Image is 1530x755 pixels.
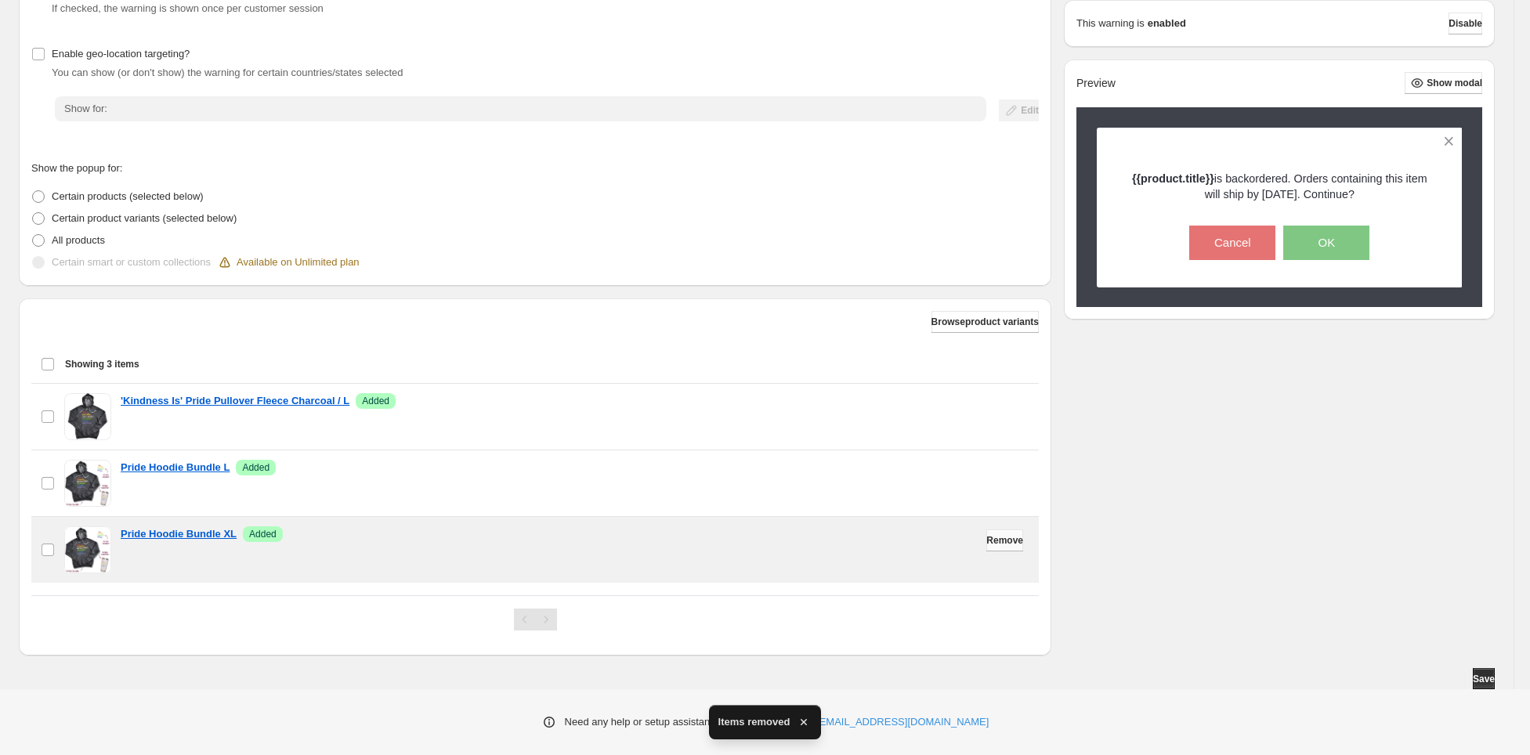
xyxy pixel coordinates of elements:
[1427,77,1482,89] span: Show modal
[1449,13,1482,34] button: Disable
[718,714,790,730] span: Items removed
[52,48,190,60] span: Enable geo-location targeting?
[1449,17,1482,30] span: Disable
[121,393,349,409] a: 'Kindness Is' Pride Pullover Fleece Charcoal / L
[52,67,403,78] span: You can show (or don't show) the warning for certain countries/states selected
[52,190,204,202] span: Certain products (selected below)
[217,255,360,270] div: Available on Unlimited plan
[1124,171,1435,202] p: is backordered. Orders containing this item will ship by [DATE]. Continue?
[52,212,237,224] span: Certain product variants (selected below)
[1189,226,1275,260] button: Cancel
[362,395,389,407] span: Added
[931,311,1039,333] button: Browseproduct variants
[121,526,237,542] a: Pride Hoodie Bundle XL
[1076,16,1145,31] p: This warning is
[64,393,111,440] img: 'Kindness Is' Pride Pullover Fleece Charcoal / L
[1132,172,1214,185] strong: {{product.title}}
[986,534,1023,547] span: Remove
[65,358,139,370] span: Showing 3 items
[1405,72,1482,94] button: Show modal
[64,526,111,573] img: Pride Hoodie Bundle XL
[121,460,230,475] a: Pride Hoodie Bundle L
[514,609,557,630] nav: Pagination
[1473,668,1495,690] button: Save
[1283,226,1369,260] button: OK
[31,162,122,174] span: Show the popup for:
[52,2,324,14] span: If checked, the warning is shown once per customer session
[986,529,1023,551] button: Remove
[1076,77,1116,90] h2: Preview
[64,103,107,114] span: Show for:
[242,461,269,474] span: Added
[249,528,277,540] span: Added
[64,460,111,507] img: Pride Hoodie Bundle L
[52,255,211,270] p: Certain smart or custom collections
[931,316,1039,328] span: Browse product variants
[1473,673,1495,685] span: Save
[816,714,989,730] a: [EMAIL_ADDRESS][DOMAIN_NAME]
[1148,16,1186,31] strong: enabled
[52,233,105,248] p: All products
